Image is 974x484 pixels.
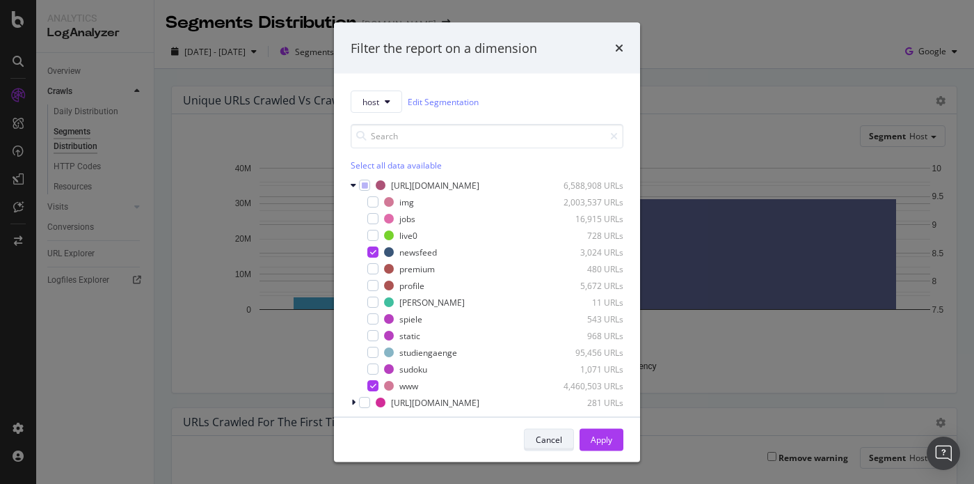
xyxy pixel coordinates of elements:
[555,313,623,325] div: 543 URLs
[334,22,640,462] div: modal
[399,212,415,224] div: jobs
[399,229,417,241] div: live0
[615,39,623,57] div: times
[399,246,437,258] div: newsfeed
[399,329,420,341] div: static
[555,329,623,341] div: 968 URLs
[391,396,479,408] div: [URL][DOMAIN_NAME]
[399,263,435,274] div: premium
[555,229,623,241] div: 728 URLs
[399,380,418,391] div: www
[399,279,424,291] div: profile
[555,363,623,375] div: 1,071 URLs
[351,159,623,171] div: Select all data available
[555,196,623,208] div: 2,003,537 URLs
[391,179,479,191] div: [URL][DOMAIN_NAME]
[555,263,623,274] div: 480 URLs
[555,380,623,391] div: 4,460,503 URLs
[408,94,479,109] a: Edit Segmentation
[555,346,623,358] div: 95,456 URLs
[555,296,623,308] div: 11 URLs
[524,428,574,451] button: Cancel
[555,396,623,408] div: 281 URLs
[351,39,537,57] div: Filter the report on a dimension
[927,437,960,470] div: Open Intercom Messenger
[399,296,465,308] div: [PERSON_NAME]
[536,433,562,445] div: Cancel
[555,246,623,258] div: 3,024 URLs
[399,363,427,375] div: sudoku
[555,179,623,191] div: 6,588,908 URLs
[580,428,623,451] button: Apply
[555,279,623,291] div: 5,672 URLs
[351,91,402,113] button: host
[591,433,612,445] div: Apply
[399,196,414,208] div: img
[399,346,457,358] div: studiengaenge
[351,124,623,148] input: Search
[555,212,623,224] div: 16,915 URLs
[399,313,422,325] div: spiele
[362,95,379,107] span: host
